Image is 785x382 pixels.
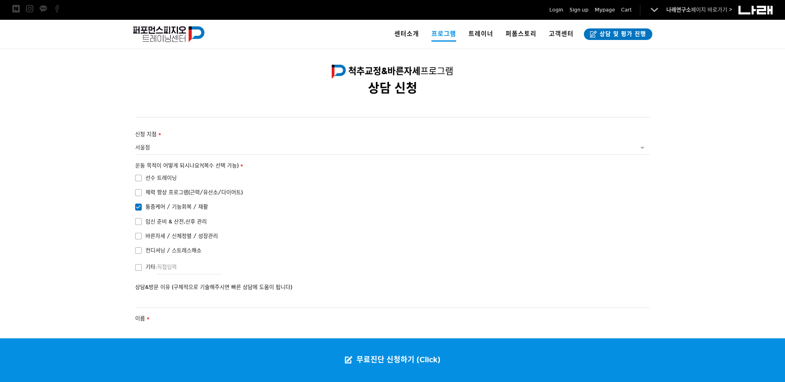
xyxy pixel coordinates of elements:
span: 컨디셔닝 / 스트레스해소 [135,246,202,255]
a: 퍼폼스토리 [499,20,543,49]
label: 상담&방문 이유 (구체적으로 기술해주시면 빠른 상담에 도움이 됩니다) [135,283,650,292]
a: Login [549,6,563,14]
em: 기타: [145,264,157,270]
span: 통증케어 / 기능회복 / 재활 [135,202,208,211]
span: 체력 향상 프로그램(근력/유산소/다이어트) [135,188,243,197]
a: 무료진단 신청하기 (Click) [337,338,449,382]
label: 운동 목적이 어떻게 되시나요?(복수 선택 가능) [135,161,650,170]
label: 이름 [135,314,650,323]
label: 신청 지점 [135,130,650,139]
img: 퍼포먼스피지오 심볼 로고 [332,65,346,79]
input: 기타: [157,260,222,274]
span: 임신 준비 & 산전,산후 관리 [135,217,207,226]
strong: 상담 신청 [368,81,417,96]
span: 센터소개 [394,30,419,37]
a: 트레이너 [462,20,499,49]
a: 나래연구소페이지 바로가기 > [666,7,732,13]
a: Mypage [595,6,615,14]
span: 척추교정&바른자세 [348,66,420,77]
a: Sign up [569,6,588,14]
span: 상담 및 평가 진행 [597,30,646,38]
strong: 나래연구소 [666,7,691,13]
a: 상담 및 평가 진행 [584,28,652,40]
a: 센터소개 [388,20,425,49]
span: 프로그램 [420,66,453,77]
span: 바른자세 / 신체정렬 / 성장관리 [135,232,218,241]
span: 퍼폼스토리 [506,30,537,37]
span: 선수 트레이닝 [135,173,177,183]
a: 프로그램 [425,20,462,49]
span: 고객센터 [549,30,574,37]
a: 고객센터 [543,20,580,49]
span: 프로그램 [431,27,456,42]
span: 트레이너 [469,30,493,37]
a: Cart [621,6,632,14]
